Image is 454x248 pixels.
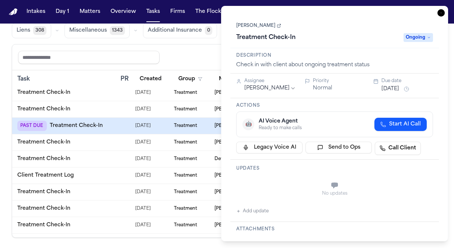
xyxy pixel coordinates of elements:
a: [PERSON_NAME] [236,23,281,29]
button: Add update [236,207,269,216]
span: 🤖 [245,121,252,128]
div: Check in with client about ongoing treatment status [236,61,433,69]
a: Treatment Check-In [17,188,70,196]
span: Liens [17,27,30,34]
div: PR [121,75,129,84]
span: Mohamed Youssef [214,173,254,178]
a: Treatment Check-In [17,106,70,113]
button: Additional Insurance0 [143,23,217,38]
span: 7/30/2025, 5:45:17 PM [135,203,151,214]
span: Haleh Shidvash [214,90,254,96]
h3: Updates [236,166,433,171]
span: Treatment [174,90,197,96]
span: Miscellaneous [69,27,107,34]
div: AI Voice Agent [259,118,302,125]
button: Normal [313,85,332,92]
button: Overview [108,5,139,18]
span: Start AI Call [389,121,421,128]
a: Treatment Check-In [17,222,70,229]
div: Ready to make calls [259,125,302,131]
button: Liens308 [12,23,51,38]
button: Legacy Voice AI [236,142,303,153]
span: Additional Insurance [148,27,202,34]
button: Miscellaneous1343 [64,23,130,38]
div: No updates [236,191,433,196]
span: 8/26/2025, 2:22:35 PM [135,137,151,148]
a: Client Treatment Log [17,172,74,179]
button: The Flock [192,5,224,18]
div: Assignee [244,78,296,84]
h3: Attachments [236,226,433,232]
span: Cimone Sommers [214,123,254,129]
button: Start AI Call [374,118,427,131]
span: 10/3/2025, 9:56:28 AM [135,220,151,230]
span: Treatment [174,173,197,178]
a: Home [9,8,18,15]
div: Priority [313,78,364,84]
span: Devin Cutting [214,156,246,162]
span: Haddie Serdar (Link to Jake Serdar) [214,189,268,195]
span: Treatment [174,106,197,112]
span: Shiquan Freeney [214,222,254,228]
a: Treatment Check-In [17,139,70,146]
a: Treatment Check-In [50,122,103,130]
a: Treatment Check-In [17,205,70,212]
h1: Treatment Check-In [233,32,298,43]
button: Created [135,72,166,86]
span: 8/28/2025, 9:27:00 PM [135,104,151,114]
button: Intakes [24,5,48,18]
span: 9/8/2025, 12:25:45 PM [135,187,151,197]
span: 9/12/2025, 8:28:59 PM [135,154,151,164]
a: Call Client [375,142,421,155]
span: Treatment [174,123,197,129]
button: Matters [77,5,103,18]
div: Due date [381,78,433,84]
span: 3/6/2025, 5:25:09 PM [135,170,151,181]
span: Kristin Ortiz [214,206,254,212]
button: Send to Ops [305,142,372,153]
span: Silvia Jimenez [214,139,254,145]
div: Task [17,75,115,84]
a: Treatment Check-In [17,155,70,163]
h3: Description [236,53,433,59]
a: Treatment Check-In [17,89,70,96]
span: 0 [205,26,212,35]
button: [DATE] [381,85,399,93]
button: Matter [214,72,249,86]
span: Joseph Figueroa III [214,106,254,112]
img: Finch Logo [9,8,18,15]
span: 1343 [110,26,125,35]
span: Treatment [174,189,197,195]
span: 308 [33,26,46,35]
span: Treatment [174,139,197,145]
span: Treatment [174,206,197,212]
span: Ongoing [404,33,433,42]
span: 9/11/2025, 6:41:15 AM [135,88,151,98]
button: Snooze task [402,85,411,93]
button: Group [174,72,207,86]
button: Tasks [143,5,163,18]
span: Treatment [174,222,197,228]
span: PAST DUE [17,121,47,131]
span: 7/8/2025, 9:31:46 PM [135,237,151,247]
span: Treatment [174,156,197,162]
button: Firms [167,5,188,18]
h3: Actions [236,103,433,109]
span: 9/10/2025, 4:04:29 PM [135,121,151,131]
button: Day 1 [53,5,72,18]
